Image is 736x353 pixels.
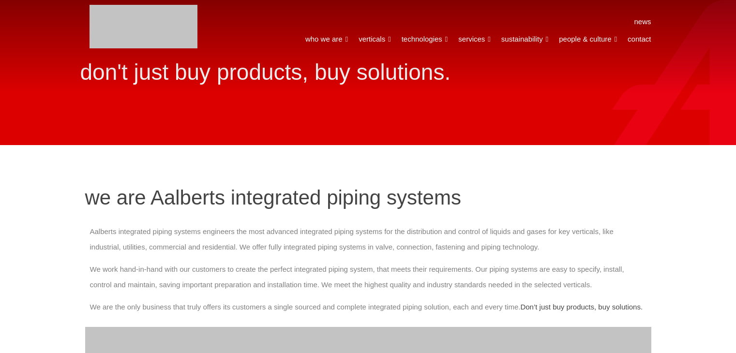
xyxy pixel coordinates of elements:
a: who we are [305,29,348,49]
p: We work hand-in-hand with our customers to create the perfect integrated piping system, that meet... [90,262,646,293]
p: Aalberts integrated piping systems engineers the most advanced integrated piping systems for the ... [90,224,646,255]
p: We are the only business that truly offers its customers a single sourced and complete integrated... [90,299,646,315]
a: contact [628,29,651,49]
a: people & culture [559,29,617,49]
a: news [634,14,651,29]
a: technologies [402,29,448,49]
a: services [458,29,491,49]
a: sustainability [501,29,548,49]
nav: Menu [212,14,651,29]
strong: Don’t just buy products, buy solutions. [520,303,643,311]
a: verticals [359,29,391,49]
h2: we are Aalberts integrated piping systems [85,186,651,209]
